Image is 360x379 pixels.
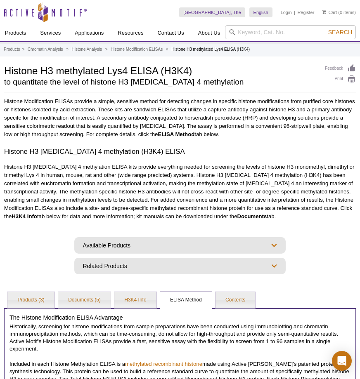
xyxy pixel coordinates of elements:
[297,9,314,15] a: Register
[160,292,212,308] a: ELISA Method
[4,78,317,86] h2: to quantitate the level of histone H3 [MEDICAL_DATA] 4 methylation
[72,46,102,53] a: Histone Analysis
[249,7,272,17] a: English
[325,64,356,73] a: Feedback
[125,361,202,367] a: methylated recombinant histone
[66,47,69,52] li: »
[281,9,292,15] a: Login
[4,46,20,53] a: Products
[322,10,326,14] img: Your Cart
[113,25,148,41] a: Resources
[179,7,245,17] a: [GEOGRAPHIC_DATA], The
[216,292,255,308] a: Contents
[332,351,352,371] div: Open Intercom Messenger
[4,147,356,157] h3: Histone H3 [MEDICAL_DATA] 4 methylation (H3K4) ELISA
[114,292,156,308] a: H3K4 Info
[70,25,109,41] a: Applications
[171,47,250,52] li: Histone H3 methylated Lys4 ELISA (H3K4)
[193,25,225,41] a: About Us
[4,64,317,76] h1: Histone H3 methylated Lys4 ELISA (H3K4)
[326,28,355,36] button: Search
[111,46,163,53] a: Histone Modification ELISAs
[4,163,356,221] p: Histone H3 [MEDICAL_DATA] 4 methylation ELISA kits provide everything needed for screening the le...
[28,46,63,53] a: Chromatin Analysis
[322,9,337,15] a: Cart
[35,25,66,41] a: Services
[294,7,295,17] li: |
[4,97,356,139] p: Histone Modification ELISAs provide a simple, sensitive method for detecting changes in specific ...
[325,75,356,84] a: Print
[237,213,267,219] strong: Documents
[9,314,351,321] h4: The Histone Modification ELISA Advantage
[322,7,356,17] li: (0 items)
[166,47,168,52] li: »
[328,29,352,35] span: Search
[225,25,356,39] input: Keyword, Cat. No.
[158,131,194,137] strong: ELISA Method
[12,213,37,219] strong: H3K4 Info
[152,25,189,41] a: Contact Us
[7,292,54,308] a: Products (3)
[22,47,24,52] li: »
[58,292,111,308] a: Documents (5)
[105,47,108,52] li: »
[9,323,351,353] p: Historically, screening for histone modifications from sample preparations have been conducted us...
